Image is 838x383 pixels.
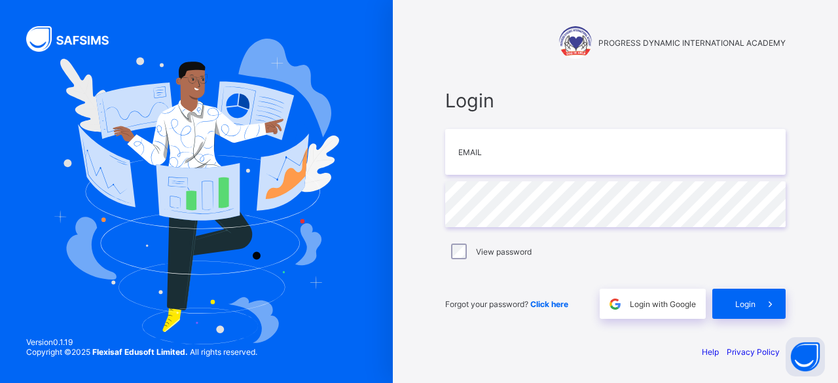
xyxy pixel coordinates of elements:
[530,299,568,309] a: Click here
[26,337,257,347] span: Version 0.1.19
[735,299,756,309] span: Login
[54,39,338,345] img: Hero Image
[786,337,825,376] button: Open asap
[608,297,623,312] img: google.396cfc9801f0270233282035f929180a.svg
[598,38,786,48] span: PROGRESS DYNAMIC INTERNATIONAL ACADEMY
[26,26,124,52] img: SAFSIMS Logo
[445,89,786,112] span: Login
[445,299,568,309] span: Forgot your password?
[702,347,719,357] a: Help
[727,347,780,357] a: Privacy Policy
[630,299,696,309] span: Login with Google
[26,347,257,357] span: Copyright © 2025 All rights reserved.
[476,247,532,257] label: View password
[92,347,188,357] strong: Flexisaf Edusoft Limited.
